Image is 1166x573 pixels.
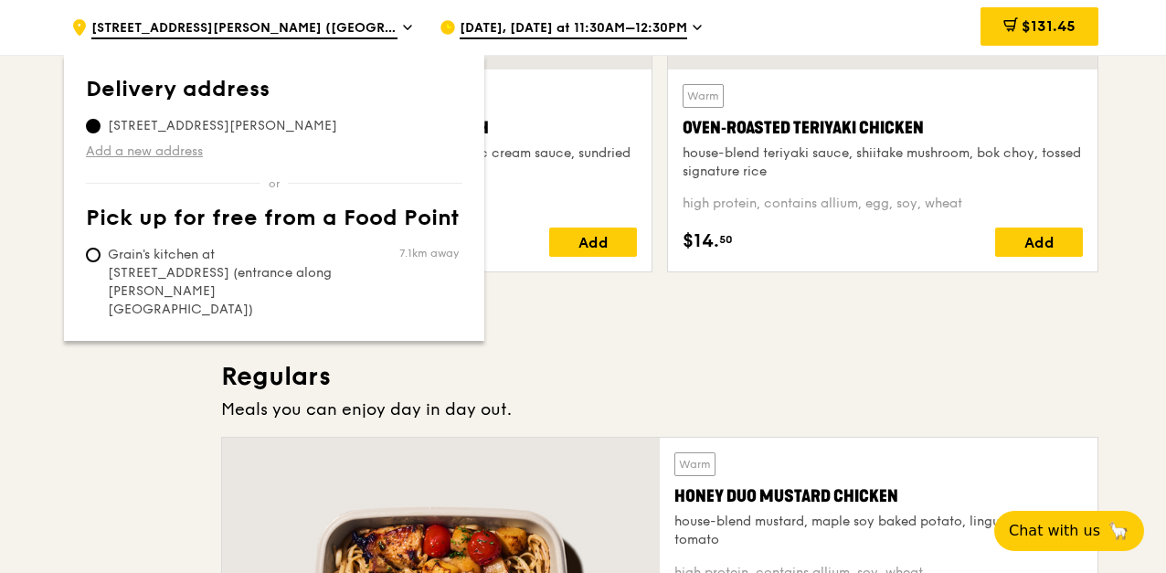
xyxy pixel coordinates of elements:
[674,513,1083,549] div: house-blend mustard, maple soy baked potato, linguine, cherry tomato
[1009,520,1100,542] span: Chat with us
[683,195,1083,213] div: high protein, contains allium, egg, soy, wheat
[683,228,719,255] span: $14.
[683,84,724,108] div: Warm
[86,143,462,161] a: Add a new address
[719,232,733,247] span: 50
[221,397,1098,422] div: Meals you can enjoy day in day out.
[91,19,397,39] span: [STREET_ADDRESS][PERSON_NAME] ([GEOGRAPHIC_DATA])
[674,483,1083,509] div: Honey Duo Mustard Chicken
[1022,17,1076,35] span: $131.45
[683,144,1083,181] div: house-blend teriyaki sauce, shiitake mushroom, bok choy, tossed signature rice
[549,228,637,257] div: Add
[86,117,359,135] span: [STREET_ADDRESS][PERSON_NAME]
[86,246,358,319] span: Grain's kitchen at [STREET_ADDRESS] (entrance along [PERSON_NAME][GEOGRAPHIC_DATA])
[86,206,462,239] th: Pick up for free from a Food Point
[994,511,1144,551] button: Chat with us🦙
[221,360,1098,393] h3: Regulars
[683,115,1083,141] div: Oven‑Roasted Teriyaki Chicken
[86,77,462,110] th: Delivery address
[399,246,459,260] span: 7.1km away
[995,228,1083,257] div: Add
[86,248,101,262] input: Grain's kitchen at [STREET_ADDRESS] (entrance along [PERSON_NAME][GEOGRAPHIC_DATA])7.1km away
[1108,520,1129,542] span: 🦙
[674,452,715,476] div: Warm
[460,19,687,39] span: [DATE], [DATE] at 11:30AM–12:30PM
[86,119,101,133] input: [STREET_ADDRESS][PERSON_NAME]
